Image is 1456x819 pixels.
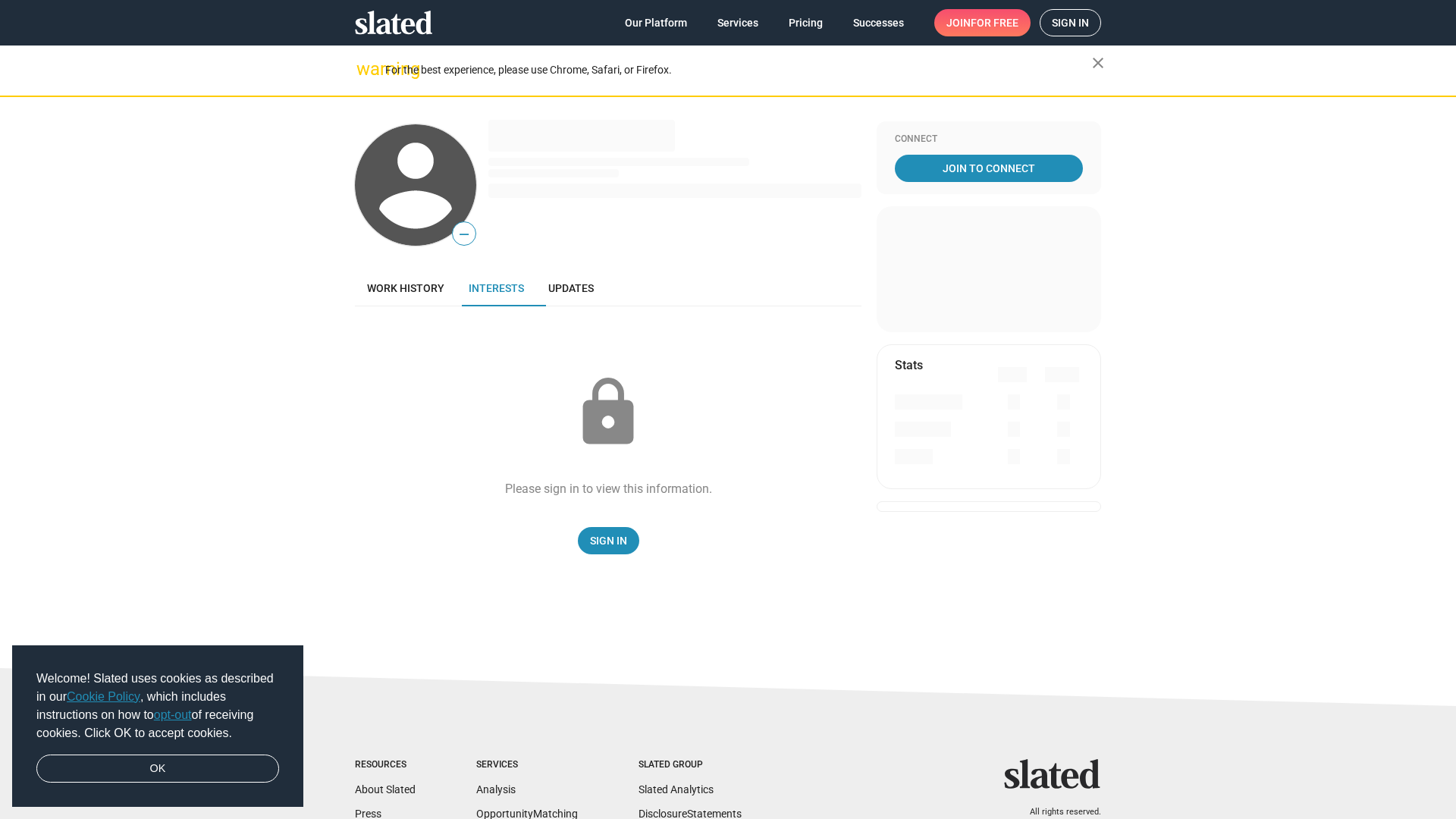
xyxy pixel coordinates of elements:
a: dismiss cookie message [36,755,279,783]
a: Cookie Policy [67,690,140,703]
a: Interests [457,270,536,306]
span: Welcome! Slated uses cookies as described in our , which includes instructions on how to of recei... [36,670,279,742]
div: Slated Group [639,759,742,771]
div: Services [476,759,578,771]
a: Updates [536,270,606,306]
div: For the best experience, please use Chrome, Safari, or Firefox. [385,60,1092,80]
span: Services [717,9,758,36]
span: — [453,224,475,244]
span: Sign In [590,527,627,554]
a: Services [705,9,770,36]
span: Updates [548,282,594,294]
a: Work history [355,270,457,306]
a: Join To Connect [895,155,1083,182]
span: for free [971,9,1018,36]
div: Please sign in to view this information. [505,481,712,497]
span: Successes [853,9,904,36]
a: Pricing [777,9,835,36]
a: Successes [841,9,916,36]
a: Slated Analytics [639,783,714,795]
span: Pricing [789,9,823,36]
span: Join [946,9,1018,36]
span: Our Platform [625,9,687,36]
a: Sign in [1040,9,1101,36]
mat-icon: lock [570,375,646,450]
a: Sign In [578,527,639,554]
a: Joinfor free [934,9,1031,36]
a: Our Platform [613,9,699,36]
span: Interests [469,282,524,294]
mat-icon: close [1089,54,1107,72]
a: About Slated [355,783,416,795]
mat-icon: warning [356,60,375,78]
div: Resources [355,759,416,771]
div: Connect [895,133,1083,146]
div: cookieconsent [12,645,303,808]
span: Work history [367,282,444,294]
span: Join To Connect [898,155,1080,182]
mat-card-title: Stats [895,357,923,373]
span: Sign in [1052,10,1089,36]
a: opt-out [154,708,192,721]
a: Analysis [476,783,516,795]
